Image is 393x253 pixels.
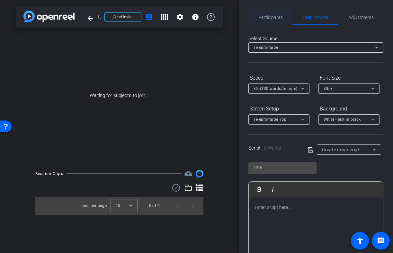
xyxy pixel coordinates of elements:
[264,145,281,151] span: 0 Words
[254,163,311,171] input: Title
[98,11,101,23] span: test test test
[248,103,309,114] div: Screen Setup
[348,15,374,20] span: Adjustments
[192,13,199,21] mat-icon: info
[16,28,223,163] div: Waiting for subjects to join...
[184,170,192,178] mat-icon: cloud_upload
[258,15,283,20] span: Participants
[248,73,309,83] div: Speed
[267,183,279,196] button: Italic (⌘I)
[185,198,201,214] button: Next page
[113,14,132,20] span: Send invite
[248,144,299,152] div: Script
[248,35,383,42] div: Select Source
[161,13,168,21] mat-icon: grid_on
[318,103,380,114] div: Background
[23,11,75,22] img: app-logo
[35,170,63,177] div: Session Clips
[324,117,361,122] span: White - text in black
[104,12,141,22] button: Send invite
[356,237,364,245] mat-icon: accessibility
[318,73,380,83] div: Font Size
[145,13,153,21] mat-icon: account_box
[86,14,94,22] mat-icon: arrow_back
[196,170,203,178] img: Session clips
[302,15,329,20] span: Teleprompter
[253,183,265,196] button: Bold (⌘B)
[184,170,192,178] span: Destinations for your clips
[254,86,298,91] span: 3X (130 words/minute)
[254,45,278,50] span: Teleprompter
[170,198,185,214] button: Previous page
[79,203,108,209] div: Items per page:
[149,203,160,209] div: 0 of 0
[322,147,360,152] span: Create new script
[324,86,333,91] span: 30px
[176,13,184,21] mat-icon: settings
[377,237,385,245] mat-icon: message
[254,117,286,122] span: Teleprompter Top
